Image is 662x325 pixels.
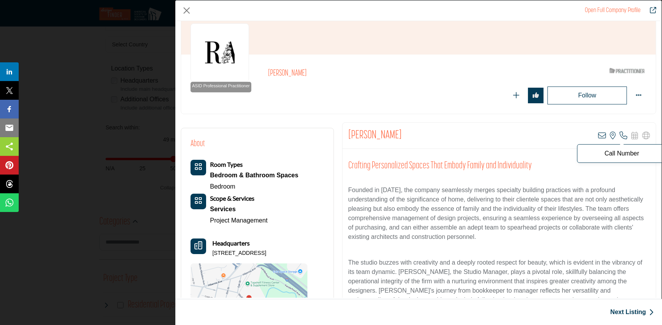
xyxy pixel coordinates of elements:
[528,88,544,103] button: Redirect to login page
[210,183,235,190] a: Bedroom
[210,194,254,202] b: Scope & Services
[191,238,206,254] button: Headquarter icon
[610,307,654,317] a: Next Listing
[631,88,646,103] button: More Options
[210,203,268,215] a: Services
[212,249,266,257] p: [STREET_ADDRESS]
[348,129,402,143] h2: Brittany Rae
[212,238,250,248] b: Headquarters
[191,23,249,82] img: brittany-rae logo
[191,194,206,209] button: Category Icon
[644,6,656,15] a: Redirect to brittany-rae
[547,87,627,104] button: Redirect to login
[210,217,268,224] a: Project Management
[210,161,243,168] b: Room Types
[210,195,254,202] a: Scope & Services
[210,170,298,181] a: Bedroom & Bathroom Spaces
[268,69,482,79] h2: [PERSON_NAME]
[210,203,268,215] div: Interior and exterior spaces including lighting, layouts, furnishings, accessories, artwork, land...
[508,88,524,103] button: Redirect to login page
[348,160,650,172] h2: Crafting Personalized Spaces That Embody Family and Individuality
[210,161,243,168] a: Room Types
[585,7,641,14] a: Redirect to brittany-rae
[181,5,192,16] button: Close
[348,185,650,242] p: Founded in [DATE], the company seamlessly merges specialty building practices with a profound und...
[609,66,644,76] img: ASID Qualified Practitioners
[191,138,205,150] h2: About
[192,83,250,89] span: ASID Professional Practitioner
[191,160,206,175] button: Category Icon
